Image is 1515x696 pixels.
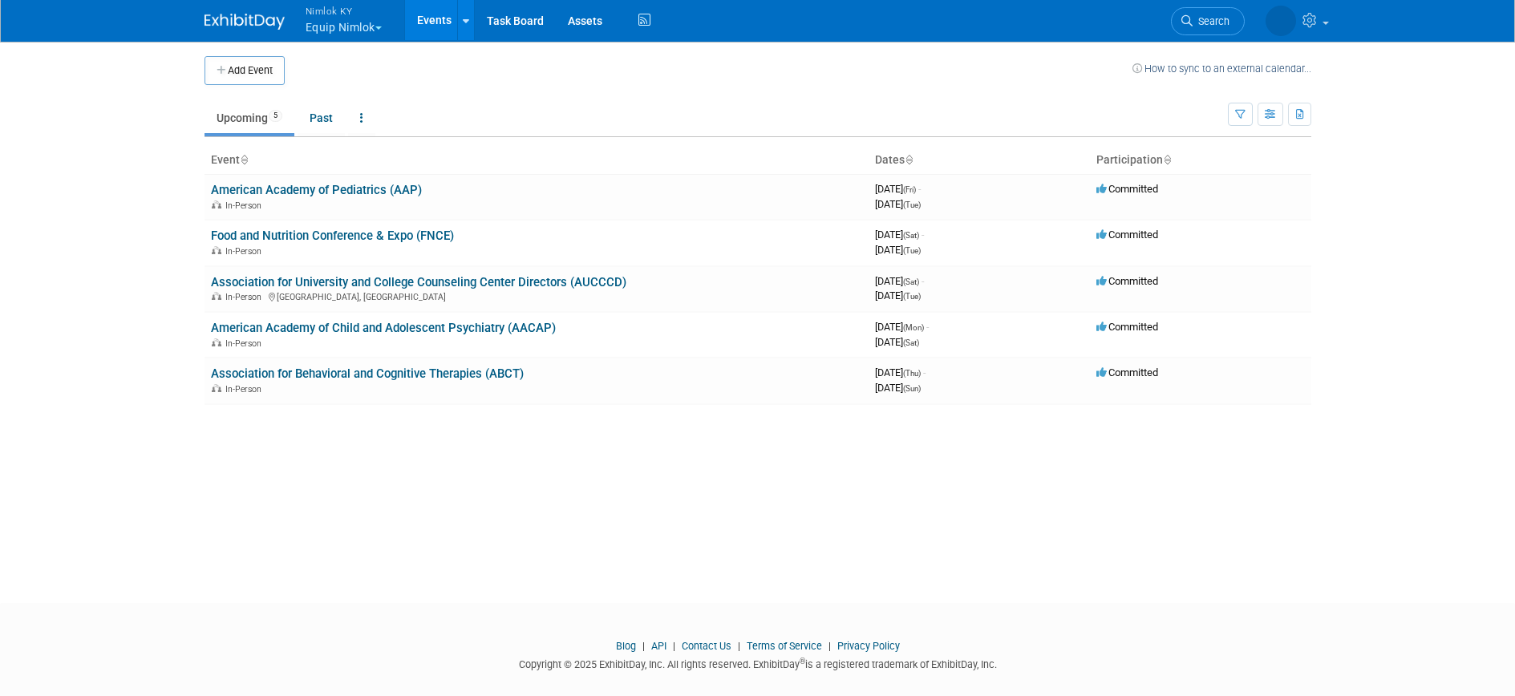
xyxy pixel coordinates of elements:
span: (Sun) [903,384,921,393]
span: [DATE] [875,229,924,241]
span: [DATE] [875,198,921,210]
span: - [926,321,929,333]
span: In-Person [225,292,266,302]
span: Committed [1096,275,1158,287]
button: Add Event [205,56,285,85]
span: - [922,275,924,287]
img: In-Person Event [212,384,221,392]
span: [DATE] [875,275,924,287]
th: Dates [869,147,1090,174]
th: Event [205,147,869,174]
a: Association for Behavioral and Cognitive Therapies (ABCT) [211,366,524,381]
span: | [734,640,744,652]
span: In-Person [225,338,266,349]
a: Sort by Event Name [240,153,248,166]
span: [DATE] [875,321,929,333]
span: (Sat) [903,338,919,347]
a: How to sync to an external calendar... [1132,63,1311,75]
span: - [922,229,924,241]
span: [DATE] [875,244,921,256]
span: [DATE] [875,183,921,195]
span: (Sat) [903,277,919,286]
span: [DATE] [875,382,921,394]
a: Blog [616,640,636,652]
a: Food and Nutrition Conference & Expo (FNCE) [211,229,454,243]
span: Committed [1096,229,1158,241]
img: In-Person Event [212,200,221,208]
span: | [638,640,649,652]
a: American Academy of Child and Adolescent Psychiatry (AACAP) [211,321,556,335]
div: [GEOGRAPHIC_DATA], [GEOGRAPHIC_DATA] [211,289,862,302]
span: Nimlok KY [306,2,382,19]
a: Association for University and College Counseling Center Directors (AUCCCD) [211,275,626,289]
span: (Mon) [903,323,924,332]
span: | [669,640,679,652]
a: API [651,640,666,652]
img: Dana Carroll [1266,6,1296,36]
span: (Fri) [903,185,916,194]
a: Search [1171,7,1245,35]
a: Sort by Participation Type [1163,153,1171,166]
a: Contact Us [682,640,731,652]
span: (Thu) [903,369,921,378]
a: Terms of Service [747,640,822,652]
span: (Tue) [903,200,921,209]
th: Participation [1090,147,1311,174]
img: In-Person Event [212,338,221,346]
span: | [824,640,835,652]
a: American Academy of Pediatrics (AAP) [211,183,422,197]
span: Committed [1096,366,1158,378]
span: Committed [1096,321,1158,333]
a: Privacy Policy [837,640,900,652]
img: In-Person Event [212,292,221,300]
span: Search [1193,15,1229,27]
span: Committed [1096,183,1158,195]
span: - [923,366,926,378]
a: Upcoming5 [205,103,294,133]
a: Past [298,103,345,133]
img: ExhibitDay [205,14,285,30]
span: In-Person [225,200,266,211]
span: 5 [269,110,282,122]
img: In-Person Event [212,246,221,254]
span: [DATE] [875,336,919,348]
span: - [918,183,921,195]
span: [DATE] [875,366,926,378]
span: In-Person [225,246,266,257]
a: Sort by Start Date [905,153,913,166]
span: (Sat) [903,231,919,240]
span: [DATE] [875,289,921,301]
span: In-Person [225,384,266,395]
span: (Tue) [903,292,921,301]
span: (Tue) [903,246,921,255]
sup: ® [800,657,805,666]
